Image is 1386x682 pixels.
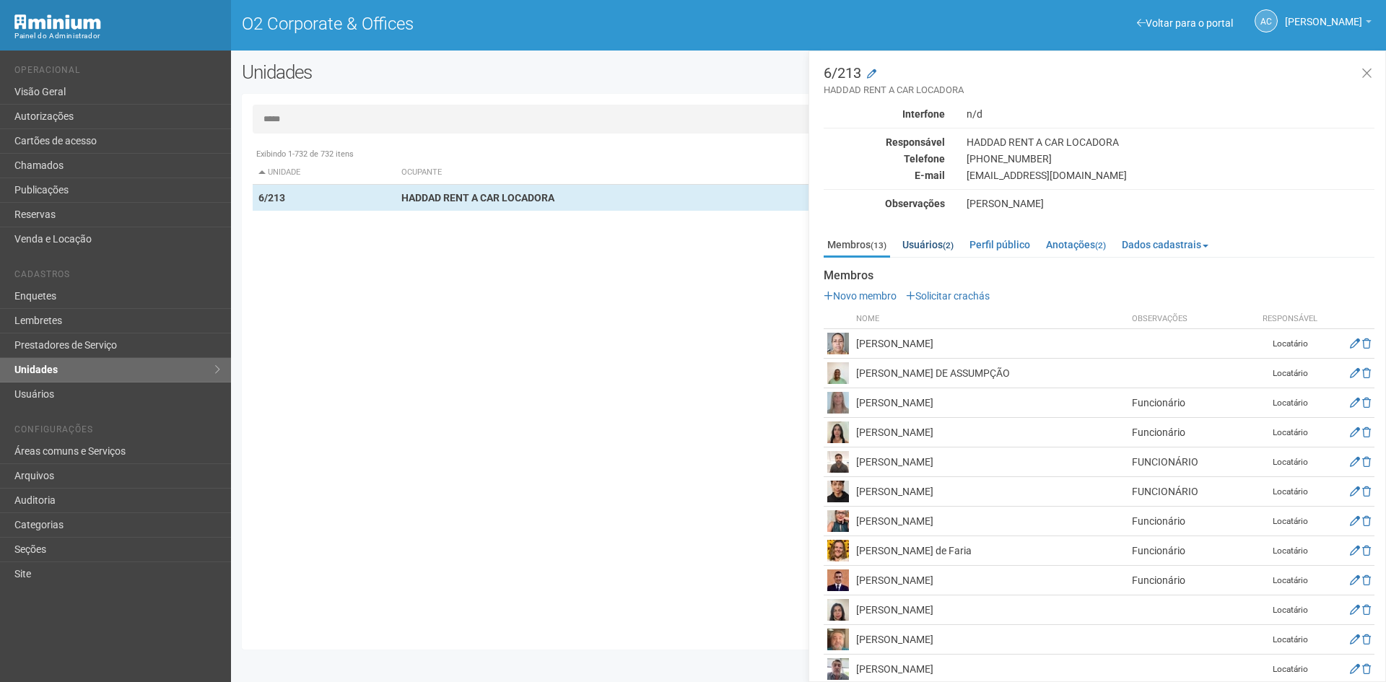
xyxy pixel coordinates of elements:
a: Excluir membro [1362,427,1371,438]
img: user.png [827,629,849,650]
a: Excluir membro [1362,574,1371,586]
a: Excluir membro [1362,338,1371,349]
a: Excluir membro [1362,545,1371,556]
td: Locatário [1254,536,1326,566]
td: Funcionário [1128,507,1255,536]
img: user.png [827,392,849,414]
a: Modificar a unidade [867,67,876,82]
img: user.png [827,540,849,561]
td: Locatário [1254,418,1326,447]
td: [PERSON_NAME] de Faria [853,536,1128,566]
th: Nome [853,310,1128,329]
div: Responsável [813,136,956,149]
td: Locatário [1254,447,1326,477]
td: [PERSON_NAME] [853,418,1128,447]
div: Observações [813,197,956,210]
a: Editar membro [1350,397,1360,408]
div: Exibindo 1-732 de 732 itens [253,148,1364,161]
td: [PERSON_NAME] [853,388,1128,418]
a: Excluir membro [1362,604,1371,616]
td: [PERSON_NAME] [853,625,1128,655]
img: user.png [827,362,849,384]
a: Anotações(2) [1042,234,1110,255]
strong: Membros [824,269,1374,282]
a: Editar membro [1350,427,1360,438]
td: Locatário [1254,359,1326,388]
td: [PERSON_NAME] [853,566,1128,595]
img: user.png [827,421,849,443]
td: [PERSON_NAME] [853,595,1128,625]
td: Funcionário [1128,418,1255,447]
a: Editar membro [1350,486,1360,497]
td: [PERSON_NAME] [853,477,1128,507]
td: [PERSON_NAME] DE ASSUMPÇÃO [853,359,1128,388]
th: Observações [1128,310,1255,329]
a: Editar membro [1350,515,1360,527]
a: Novo membro [824,290,897,302]
th: Ocupante: activate to sort column ascending [396,161,886,185]
strong: HADDAD RENT A CAR LOCADORA [401,192,554,204]
img: user.png [827,658,849,680]
a: Editar membro [1350,545,1360,556]
div: n/d [956,108,1385,121]
td: Locatário [1254,595,1326,625]
div: Painel do Administrador [14,30,220,43]
img: user.png [827,599,849,621]
a: Editar membro [1350,663,1360,675]
a: Perfil público [966,234,1034,255]
td: [PERSON_NAME] [853,507,1128,536]
h1: O2 Corporate & Offices [242,14,798,33]
td: Funcionário [1128,388,1255,418]
a: Dados cadastrais [1118,234,1212,255]
li: Cadastros [14,269,220,284]
th: Unidade: activate to sort column descending [253,161,396,185]
h2: Unidades [242,61,702,83]
small: (2) [943,240,954,250]
a: Editar membro [1350,456,1360,468]
img: user.png [827,333,849,354]
td: Locatário [1254,625,1326,655]
td: [PERSON_NAME] [853,447,1128,477]
strong: 6/213 [258,192,285,204]
a: Editar membro [1350,634,1360,645]
a: [PERSON_NAME] [1285,18,1372,30]
td: Funcionário [1128,536,1255,566]
td: FUNCIONÁRIO [1128,477,1255,507]
img: user.png [827,510,849,532]
h3: 6/213 [824,66,1374,97]
div: Telefone [813,152,956,165]
th: Responsável [1254,310,1326,329]
img: Minium [14,14,101,30]
td: Funcionário [1128,566,1255,595]
td: Locatário [1254,477,1326,507]
td: Locatário [1254,566,1326,595]
div: E-mail [813,169,956,182]
img: user.png [827,481,849,502]
li: Configurações [14,424,220,440]
small: HADDAD RENT A CAR LOCADORA [824,84,1374,97]
a: Editar membro [1350,574,1360,586]
td: Locatário [1254,329,1326,359]
a: Membros(13) [824,234,890,258]
div: [PHONE_NUMBER] [956,152,1385,165]
small: (2) [1095,240,1106,250]
a: Solicitar crachás [906,290,990,302]
span: Ana Carla de Carvalho Silva [1285,2,1362,27]
a: Excluir membro [1362,515,1371,527]
a: Excluir membro [1362,663,1371,675]
a: Editar membro [1350,604,1360,616]
a: Excluir membro [1362,634,1371,645]
a: Editar membro [1350,338,1360,349]
a: Editar membro [1350,367,1360,379]
a: Excluir membro [1362,486,1371,497]
li: Operacional [14,65,220,80]
a: Voltar para o portal [1137,17,1233,29]
a: AC [1255,9,1278,32]
td: Locatário [1254,388,1326,418]
div: [EMAIL_ADDRESS][DOMAIN_NAME] [956,169,1385,182]
a: Excluir membro [1362,397,1371,408]
a: Excluir membro [1362,367,1371,379]
a: Usuários(2) [899,234,957,255]
td: Locatário [1254,507,1326,536]
div: [PERSON_NAME] [956,197,1385,210]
